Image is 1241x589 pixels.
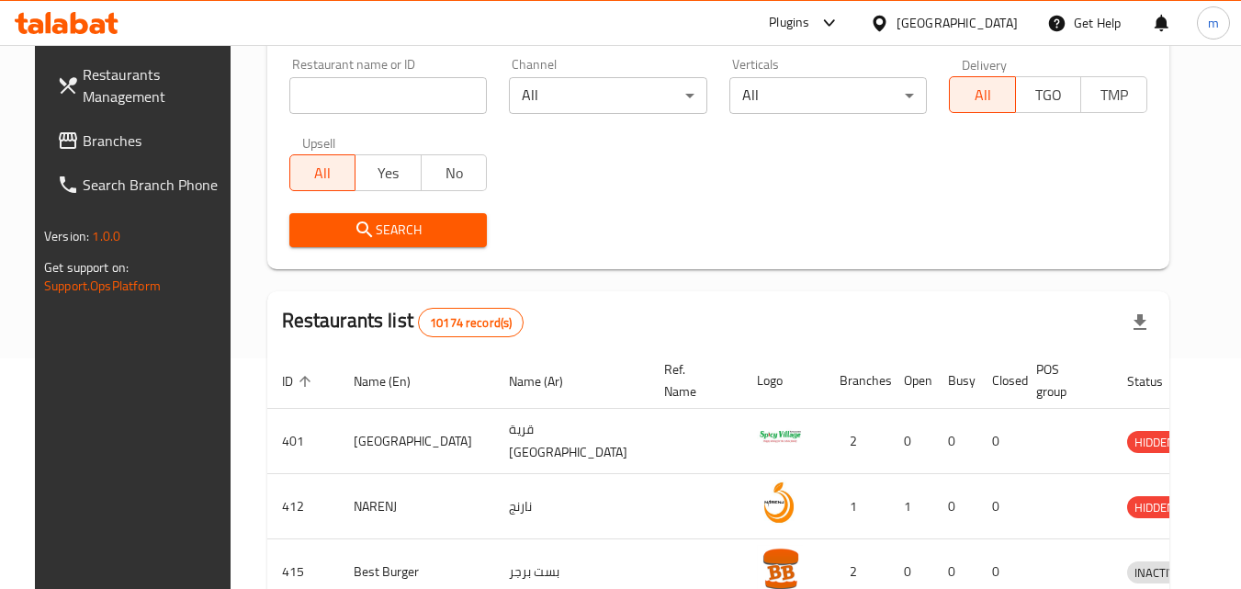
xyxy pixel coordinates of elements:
[44,255,129,279] span: Get support on:
[42,163,243,207] a: Search Branch Phone
[267,474,339,539] td: 412
[933,409,977,474] td: 0
[825,353,889,409] th: Branches
[757,414,803,460] img: Spicy Village
[494,474,649,539] td: نارنج
[962,58,1008,71] label: Delivery
[302,136,336,149] label: Upsell
[889,474,933,539] td: 1
[267,409,339,474] td: 401
[339,474,494,539] td: NARENJ
[889,409,933,474] td: 0
[282,370,317,392] span: ID
[977,409,1021,474] td: 0
[421,154,488,191] button: No
[509,77,707,114] div: All
[1127,496,1182,518] div: HIDDEN
[339,409,494,474] td: [GEOGRAPHIC_DATA]
[742,353,825,409] th: Logo
[1089,82,1140,108] span: TMP
[1118,300,1162,345] div: Export file
[1127,497,1182,518] span: HIDDEN
[1127,370,1187,392] span: Status
[729,77,928,114] div: All
[304,219,473,242] span: Search
[429,160,480,187] span: No
[354,370,434,392] span: Name (En)
[933,474,977,539] td: 0
[977,474,1021,539] td: 0
[363,160,414,187] span: Yes
[1080,76,1147,113] button: TMP
[42,52,243,119] a: Restaurants Management
[289,213,488,247] button: Search
[83,63,228,108] span: Restaurants Management
[889,353,933,409] th: Open
[1127,562,1190,583] span: INACTIVE
[1127,431,1182,453] div: HIDDEN
[282,307,525,337] h2: Restaurants list
[1127,432,1182,453] span: HIDDEN
[897,13,1018,33] div: [GEOGRAPHIC_DATA]
[1127,561,1190,583] div: INACTIVE
[949,76,1016,113] button: All
[509,370,587,392] span: Name (Ar)
[418,308,524,337] div: Total records count
[355,154,422,191] button: Yes
[419,314,523,332] span: 10174 record(s)
[92,224,120,248] span: 1.0.0
[1208,13,1219,33] span: m
[977,353,1021,409] th: Closed
[494,409,649,474] td: قرية [GEOGRAPHIC_DATA]
[298,160,349,187] span: All
[664,358,720,402] span: Ref. Name
[289,154,356,191] button: All
[957,82,1009,108] span: All
[289,77,488,114] input: Search for restaurant name or ID..
[1023,82,1075,108] span: TGO
[1036,358,1090,402] span: POS group
[83,130,228,152] span: Branches
[44,274,161,298] a: Support.OpsPlatform
[933,353,977,409] th: Busy
[44,224,89,248] span: Version:
[825,409,889,474] td: 2
[83,174,228,196] span: Search Branch Phone
[42,119,243,163] a: Branches
[825,474,889,539] td: 1
[757,480,803,526] img: NARENJ
[1015,76,1082,113] button: TGO
[769,12,809,34] div: Plugins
